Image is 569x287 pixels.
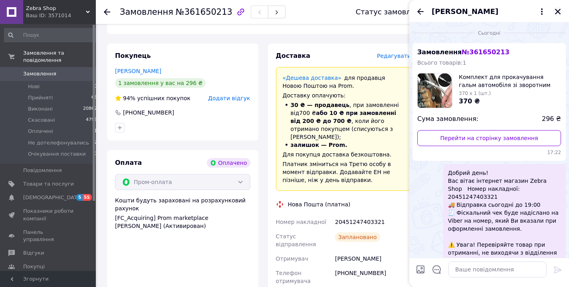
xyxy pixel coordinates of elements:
div: Оплачено [207,158,250,168]
span: 94% [123,95,135,101]
span: Скасовані [28,117,55,124]
img: 6807762500_w100_h100_komplekt-dlya-prokachki.jpg [418,73,452,108]
span: Панель управління [23,229,74,243]
div: Доставку оплачують: [283,91,404,99]
button: Назад [416,7,425,16]
span: 55 [83,194,92,201]
button: Закрити [553,7,563,16]
span: 68 [91,94,97,101]
div: Ваш ID: 3571014 [26,12,96,19]
div: 12.09.2025 [412,29,566,37]
div: Статус замовлення [356,8,429,16]
span: 296 ₴ [542,115,561,124]
span: Покупець [115,52,151,59]
span: або 10 ₴ при замовленні від 200 ₴ до 700 ₴ [291,110,397,124]
span: Не дотелефонувались [28,139,89,146]
span: № 361650213 [462,48,509,56]
span: Товари та послуги [23,180,74,188]
span: 20862 [83,105,97,113]
a: «Дешева доставка» [283,75,341,81]
span: Zebra Shop [26,5,86,12]
span: Додати відгук [208,95,250,101]
input: Пошук [4,28,98,42]
span: 4796 [86,117,97,124]
span: Замовлення [120,7,173,17]
span: №361650213 [176,7,232,17]
div: 20451247403321 [333,215,412,229]
div: для продавця Новою Поштою на Prom. [283,74,404,90]
span: 5 [76,194,83,201]
span: Покупці [23,263,45,270]
span: [DEMOGRAPHIC_DATA] [23,194,82,201]
button: Відкрити шаблони відповідей [432,264,442,275]
div: 1 замовлення у вас на 296 ₴ [115,78,206,88]
span: Повідомлення [23,167,62,174]
span: Комплект для прокачування гальм автомобіля зі зворотним клапаном [459,73,561,89]
div: Нова Пошта (платна) [286,200,353,208]
span: 0 [94,83,97,90]
span: Показники роботи компанії [23,208,74,222]
span: Телефон отримувача [276,270,311,284]
span: Отримувач [276,255,308,262]
div: успішних покупок [115,94,190,102]
span: Прийняті [28,94,53,101]
span: Всього товарів: 1 [417,59,466,66]
span: Оплачені [28,128,53,135]
span: Сума замовлення: [417,115,478,124]
span: 2 [94,139,97,146]
a: Перейти на сторінку замовлення [417,130,561,146]
span: Редагувати [377,53,411,59]
div: Для покупця доставка безкоштовна. [283,150,404,158]
span: 1 [94,128,97,135]
span: Відгуки [23,249,44,257]
span: Оплата [115,159,142,166]
span: Очікування поставки [28,150,86,158]
span: 17:22 12.09.2025 [417,149,561,156]
div: Платник зміниться на Третю особу в момент відправки. Додавайте ЕН не пізніше, ніж у день відправки. [283,160,404,184]
span: Сьогодні [475,30,504,37]
div: Заплановано [335,232,380,242]
span: Виконані [28,105,53,113]
button: [PERSON_NAME] [432,6,547,17]
span: Статус відправлення [276,233,316,247]
div: [PHONE_NUMBER] [122,109,175,117]
span: 0 [94,150,97,158]
span: Замовлення [417,48,510,56]
span: Замовлення та повідомлення [23,49,96,64]
span: 370 x 1 (шт.) [459,91,491,96]
span: 370 ₴ [459,97,480,105]
li: , при замовленні від 700 ₴ , коли його отримано покупцем (списуються з [PERSON_NAME]); [283,101,404,141]
div: [PERSON_NAME] [333,251,412,266]
span: Доставка [276,52,311,59]
div: Повернутися назад [104,8,110,16]
span: Замовлення [23,70,56,77]
div: [FC_Acquiring] Prom marketplace [PERSON_NAME] (Активирован) [115,214,250,230]
span: Номер накладної [276,219,327,225]
span: [PERSON_NAME] [432,6,498,17]
span: Нові [28,83,40,90]
div: Кошти будуть зараховані на розрахунковий рахунок [115,196,250,230]
a: [PERSON_NAME] [115,68,161,74]
span: 30 ₴ — продавець [291,102,350,108]
span: залишок — Prom. [291,142,347,148]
